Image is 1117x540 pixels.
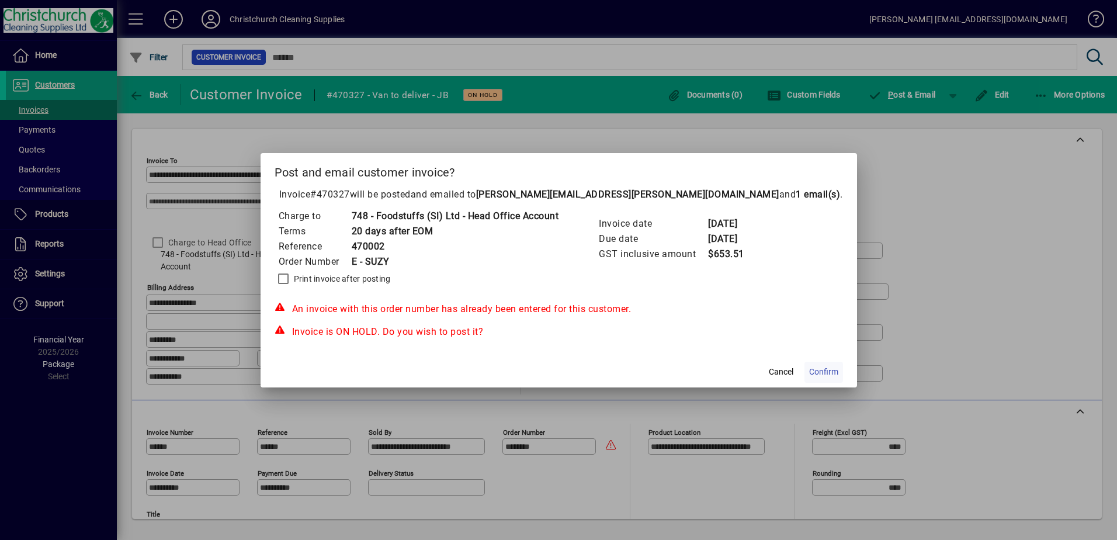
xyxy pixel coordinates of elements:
[762,362,800,383] button: Cancel
[476,189,779,200] b: [PERSON_NAME][EMAIL_ADDRESS][PERSON_NAME][DOMAIN_NAME]
[261,153,857,187] h2: Post and email customer invoice?
[707,231,754,247] td: [DATE]
[275,188,843,202] p: Invoice will be posted .
[411,189,841,200] span: and emailed to
[278,209,351,224] td: Charge to
[278,239,351,254] td: Reference
[351,224,559,239] td: 20 days after EOM
[707,216,754,231] td: [DATE]
[707,247,754,262] td: $653.51
[598,216,707,231] td: Invoice date
[809,366,838,378] span: Confirm
[351,239,559,254] td: 470002
[598,247,707,262] td: GST inclusive amount
[769,366,793,378] span: Cancel
[275,302,843,316] div: An invoice with this order number has already been entered for this customer.
[351,209,559,224] td: 748 - Foodstuffs (SI) Ltd - Head Office Account
[779,189,841,200] span: and
[796,189,840,200] b: 1 email(s)
[278,224,351,239] td: Terms
[351,254,559,269] td: E - SUZY
[275,325,843,339] div: Invoice is ON HOLD. Do you wish to post it?
[292,273,391,285] label: Print invoice after posting
[804,362,843,383] button: Confirm
[598,231,707,247] td: Due date
[310,189,350,200] span: #470327
[278,254,351,269] td: Order Number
